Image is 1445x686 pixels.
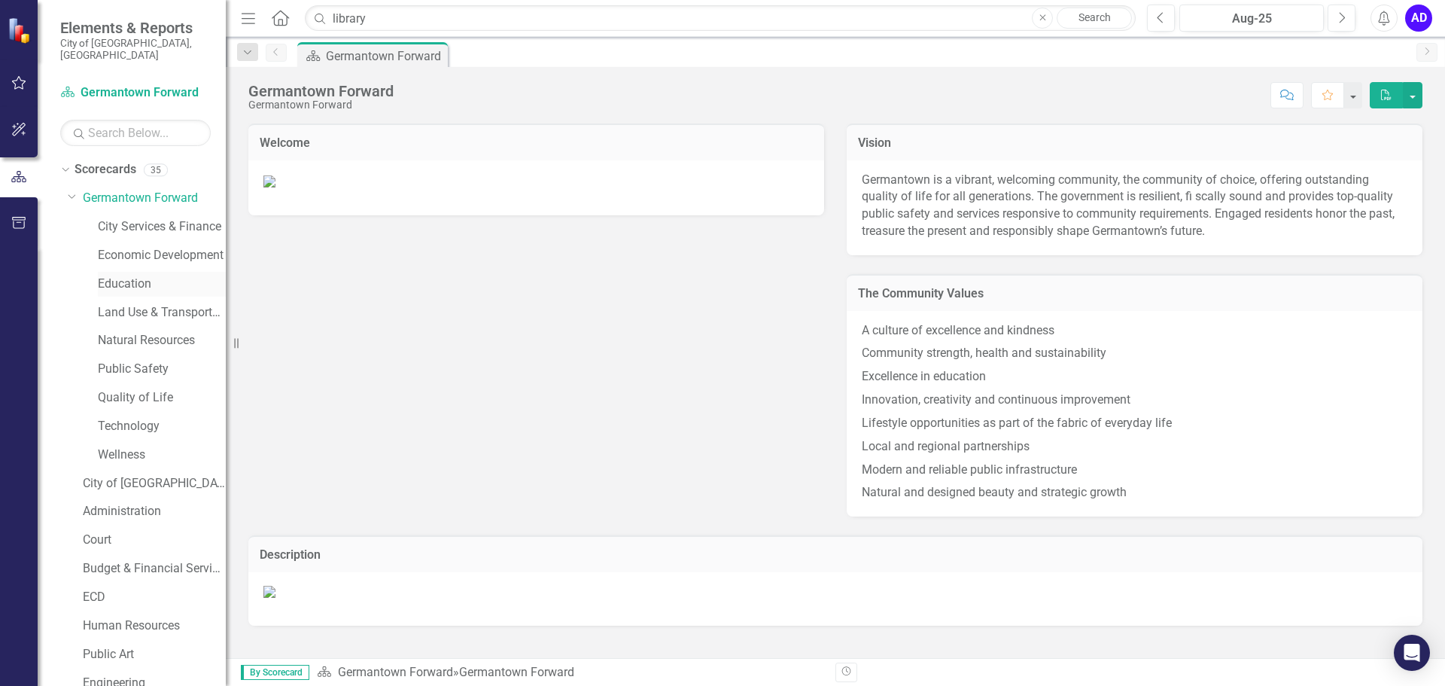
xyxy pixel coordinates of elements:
input: Search Below... [60,120,211,146]
a: Public Safety [98,361,226,378]
a: Court [83,532,226,549]
div: Germantown Forward [459,665,574,679]
h3: Vision [858,136,1411,150]
a: Scorecards [75,161,136,178]
p: Germantown is a vibrant, welcoming community, the community of choice, offering outstanding quali... [862,172,1407,240]
p: Lifestyle opportunities as part of the fabric of everyday life [862,412,1407,435]
button: Aug-25 [1179,5,1324,32]
div: Aug-25 [1185,10,1319,28]
div: » [317,664,824,681]
a: Germantown Forward [338,665,453,679]
a: Budget & Financial Services [83,560,226,578]
a: Human Resources [83,617,226,635]
p: Innovation, creativity and continuous improvement [862,389,1407,412]
a: Wellness [98,447,226,464]
a: Public Art [83,646,226,663]
p: Community strength, health and sustainability [862,342,1407,365]
span: Elements & Reports [60,19,211,37]
a: City of [GEOGRAPHIC_DATA] [83,475,226,492]
a: Germantown Forward [83,190,226,207]
p: Excellence in education [862,365,1407,389]
div: Germantown Forward [248,99,394,111]
div: Open Intercom Messenger [1394,635,1430,671]
img: 198-077_GermantownForward2035_Layout_rev2%20(4)_Page_07.jpg [263,586,275,598]
a: Quality of Life [98,389,226,407]
p: Modern and reliable public infrastructure [862,459,1407,482]
a: Economic Development [98,247,226,264]
a: Land Use & Transportation [98,304,226,322]
input: Search ClearPoint... [305,5,1136,32]
div: 35 [144,163,168,176]
a: City Services & Finance [98,218,226,236]
a: Technology [98,418,226,435]
div: Germantown Forward [248,83,394,99]
div: Germantown Forward [326,47,444,66]
small: City of [GEOGRAPHIC_DATA], [GEOGRAPHIC_DATA] [60,37,211,62]
img: ClearPoint Strategy [8,17,34,44]
a: Natural Resources [98,332,226,349]
span: By Scorecard [241,665,309,680]
a: Education [98,276,226,293]
p: Local and regional partnerships [862,435,1407,459]
img: 198-077_GermantownForward2035_Layout_rev2%20(4)_Page_01%20v2.jpg [263,175,275,188]
a: ECD [83,589,226,606]
p: A culture of excellence and kindness [862,322,1407,343]
h3: Description [260,548,1411,562]
a: Germantown Forward [60,84,211,102]
h3: Welcome [260,136,813,150]
p: Natural and designed beauty and strategic growth [862,481,1407,502]
button: AD [1405,5,1432,32]
a: Search [1057,8,1132,29]
h3: The Community Values [858,287,1411,300]
a: Administration [83,503,226,520]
